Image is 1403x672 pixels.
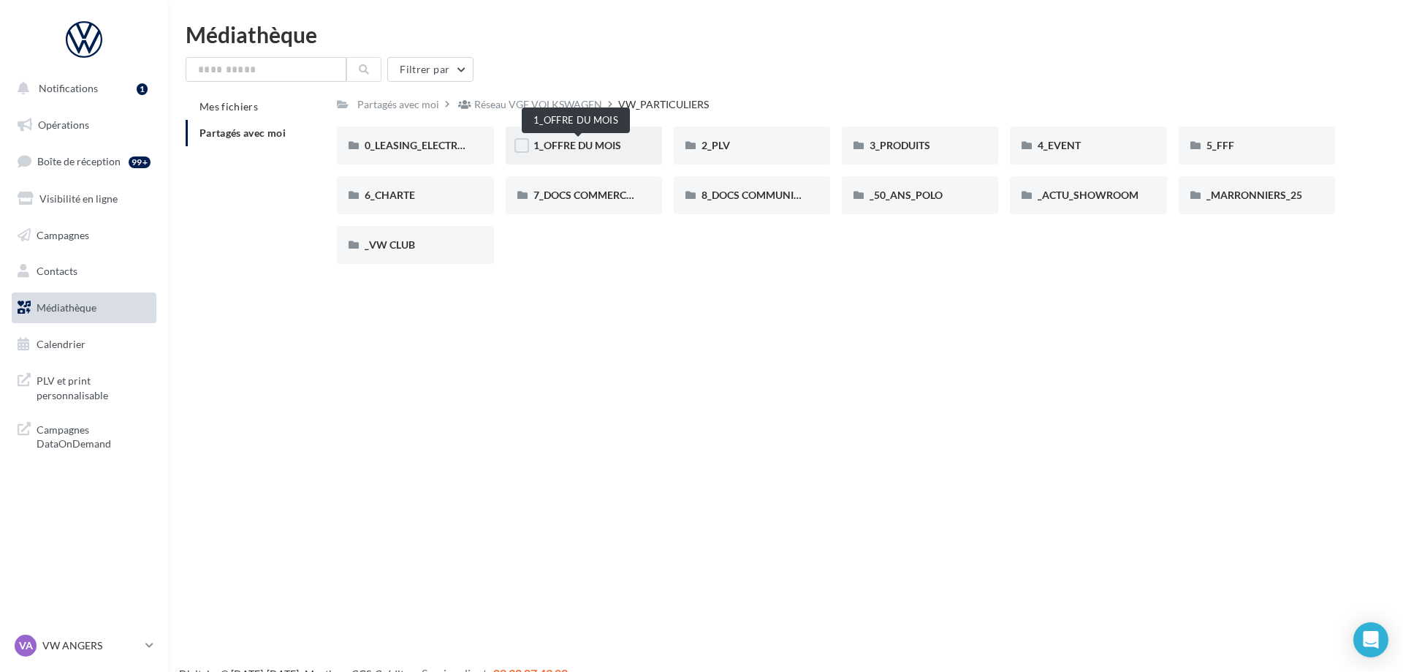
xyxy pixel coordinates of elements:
span: Campagnes [37,228,89,241]
a: Médiathèque [9,292,159,323]
div: 1 [137,83,148,95]
span: _50_ANS_POLO [870,189,943,201]
span: Opérations [38,118,89,131]
div: Réseau VGF VOLKSWAGEN [474,97,602,112]
span: VA [19,638,33,653]
span: _MARRONNIERS_25 [1206,189,1302,201]
span: Campagnes DataOnDemand [37,420,151,451]
div: Médiathèque [186,23,1385,45]
span: 6_CHARTE [365,189,415,201]
span: 4_EVENT [1038,139,1081,151]
span: PLV et print personnalisable [37,371,151,402]
div: Partagés avec moi [357,97,439,112]
div: Open Intercom Messenger [1353,622,1388,657]
div: 1_OFFRE DU MOIS [522,107,630,133]
span: 2_PLV [701,139,730,151]
span: Calendrier [37,338,85,350]
span: _ACTU_SHOWROOM [1038,189,1138,201]
a: Campagnes DataOnDemand [9,414,159,457]
span: Notifications [39,82,98,94]
span: 7_DOCS COMMERCIAUX [533,189,651,201]
a: PLV et print personnalisable [9,365,159,408]
span: Visibilité en ligne [39,192,118,205]
div: VW_PARTICULIERS [618,97,709,112]
span: 1_OFFRE DU MOIS [533,139,621,151]
a: Calendrier [9,329,159,360]
a: Campagnes [9,220,159,251]
button: Filtrer par [387,57,474,82]
a: VA VW ANGERS [12,632,156,660]
p: VW ANGERS [42,638,140,653]
span: Médiathèque [37,301,96,314]
a: Visibilité en ligne [9,184,159,214]
span: Boîte de réception [37,155,121,167]
a: Opérations [9,110,159,140]
button: Notifications 1 [9,73,153,104]
a: Contacts [9,256,159,287]
span: Contacts [37,265,77,277]
span: 0_LEASING_ELECTRIQUE [365,139,482,151]
span: _VW CLUB [365,238,415,251]
span: 5_FFF [1206,139,1234,151]
span: 8_DOCS COMMUNICATION [701,189,832,201]
span: Partagés avec moi [199,127,286,139]
div: 99+ [129,156,151,168]
span: 3_PRODUITS [870,139,930,151]
span: Mes fichiers [199,100,258,113]
a: Boîte de réception99+ [9,146,159,177]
